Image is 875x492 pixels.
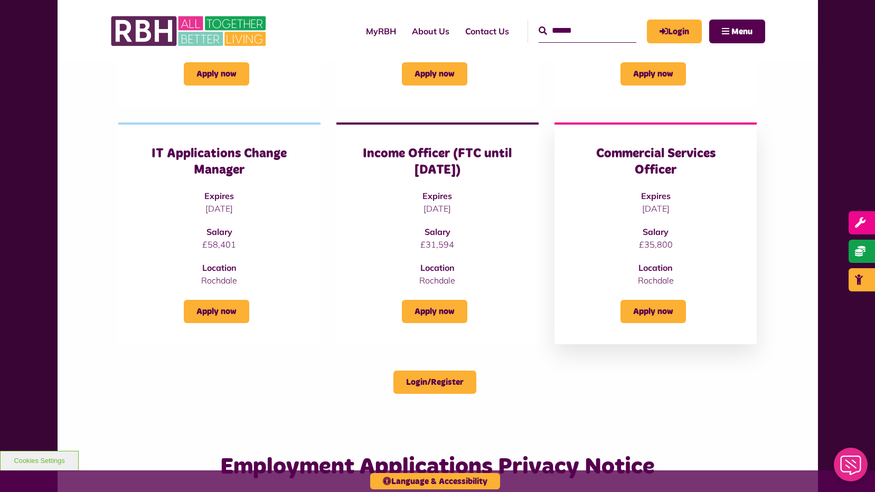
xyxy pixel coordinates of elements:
a: About Us [404,17,457,45]
h3: Employment Applications Privacy Notice [219,452,656,482]
p: Rochdale [139,274,299,287]
p: [DATE] [139,202,299,215]
a: Login/Register [393,371,476,394]
a: Apply now [402,300,467,323]
strong: Expires [641,191,671,201]
strong: Location [638,262,673,273]
p: Rochdale [576,274,736,287]
h3: IT Applications Change Manager [139,146,299,178]
strong: Salary [206,226,232,237]
p: [DATE] [357,202,518,215]
input: Search [539,20,636,42]
h3: Income Officer (FTC until [DATE]) [357,146,518,178]
a: Apply now [184,300,249,323]
a: Apply now [620,62,686,86]
strong: Salary [643,226,669,237]
img: RBH [110,11,269,52]
strong: Expires [422,191,452,201]
strong: Location [202,262,237,273]
p: £58,401 [139,238,299,251]
button: Language & Accessibility [370,473,500,489]
a: Apply now [184,62,249,86]
a: Apply now [620,300,686,323]
h3: Commercial Services Officer [576,146,736,178]
strong: Location [420,262,455,273]
strong: Salary [425,226,450,237]
a: MyRBH [358,17,404,45]
a: Apply now [402,62,467,86]
p: [DATE] [576,202,736,215]
a: MyRBH [647,20,702,43]
p: £31,594 [357,238,518,251]
strong: Expires [204,191,234,201]
a: Contact Us [457,17,517,45]
iframe: Netcall Web Assistant for live chat [827,444,875,492]
span: Menu [731,27,752,36]
p: £35,800 [576,238,736,251]
p: Rochdale [357,274,518,287]
button: Navigation [709,20,765,43]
